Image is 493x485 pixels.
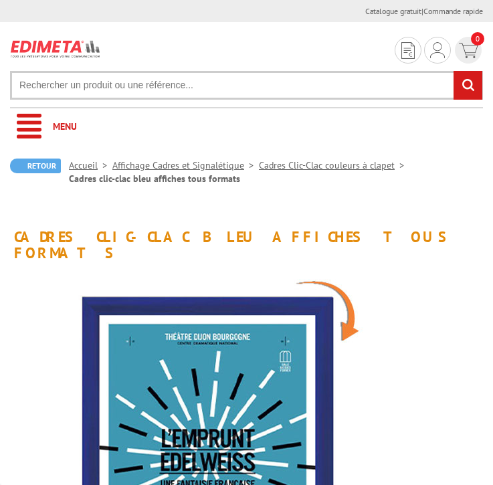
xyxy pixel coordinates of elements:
li: Cadres clic-clac bleu affiches tous formats [69,172,240,185]
input: rechercher [454,71,482,100]
a: Catalogue gratuit [365,6,421,16]
img: devis rapide [401,42,415,59]
img: devis rapide [459,43,478,58]
img: devis rapide [430,42,445,58]
input: Rechercher un produit ou une référence... [10,71,483,100]
a: devis rapide 0 [454,37,483,64]
a: Cadres Clic-Clac couleurs à clapet [259,159,409,171]
span: Menu [53,120,77,132]
a: Affichage Cadres et Signalétique [112,159,259,171]
span: 0 [471,32,484,45]
a: Menu [10,108,483,145]
img: Edimeta [10,35,101,62]
a: Commande rapide [423,6,483,16]
a: Retour [10,159,61,173]
div: | [365,5,483,17]
a: Accueil [69,159,112,171]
